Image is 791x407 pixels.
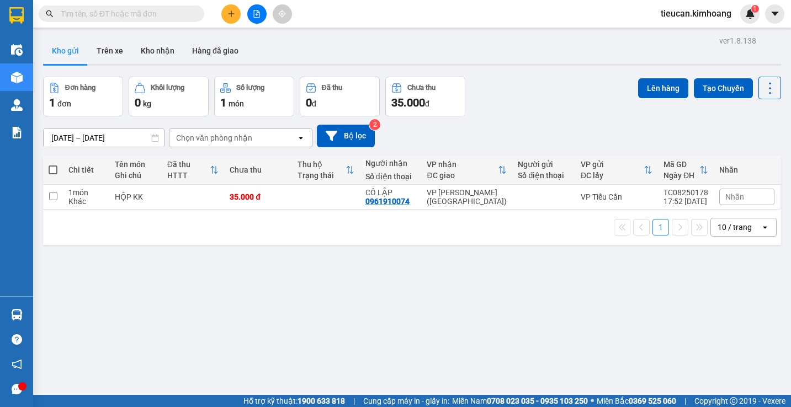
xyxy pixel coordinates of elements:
[57,99,71,108] span: đơn
[135,96,141,109] span: 0
[43,38,88,64] button: Kho gửi
[407,84,436,92] div: Chưa thu
[88,38,132,64] button: Trên xe
[162,156,225,185] th: Toggle SortBy
[638,78,688,98] button: Lên hàng
[581,171,644,180] div: ĐC lấy
[11,44,23,56] img: warehouse-icon
[365,159,416,168] div: Người nhận
[427,160,498,169] div: VP nhận
[663,188,708,197] div: TC08250178
[68,165,104,174] div: Chi tiết
[68,197,104,206] div: Khác
[229,99,244,108] span: món
[518,160,570,169] div: Người gửi
[369,119,380,130] sup: 2
[115,160,156,169] div: Tên món
[273,4,292,24] button: aim
[11,309,23,320] img: warehouse-icon
[765,4,784,24] button: caret-down
[253,10,261,18] span: file-add
[391,96,425,109] span: 35.000
[292,156,360,185] th: Toggle SortBy
[68,188,104,197] div: 1 món
[597,395,676,407] span: Miền Bắc
[663,197,708,206] div: 17:52 [DATE]
[425,99,429,108] span: đ
[719,165,774,174] div: Nhãn
[129,77,209,116] button: Khối lượng0kg
[365,172,416,181] div: Số điện thoại
[236,84,264,92] div: Số lượng
[11,127,23,138] img: solution-icon
[312,99,316,108] span: đ
[427,171,498,180] div: ĐC giao
[753,5,757,13] span: 1
[581,192,652,201] div: VP Tiểu Cần
[298,160,346,169] div: Thu hộ
[220,96,226,109] span: 1
[725,192,744,201] span: Nhãn
[43,77,123,116] button: Đơn hàng1đơn
[243,395,345,407] span: Hỗ trợ kỹ thuật:
[214,77,294,116] button: Số lượng1món
[365,197,410,206] div: 0961910074
[230,165,286,174] div: Chưa thu
[770,9,780,19] span: caret-down
[306,96,312,109] span: 0
[44,129,164,147] input: Select a date range.
[298,397,345,405] strong: 1900 633 818
[143,99,151,108] span: kg
[575,156,658,185] th: Toggle SortBy
[684,395,686,407] span: |
[46,10,54,18] span: search
[9,7,24,24] img: logo-vxr
[221,4,241,24] button: plus
[12,334,22,345] span: question-circle
[61,8,191,20] input: Tìm tên, số ĐT hoặc mã đơn
[663,171,699,180] div: Ngày ĐH
[694,78,753,98] button: Tạo Chuyến
[278,10,286,18] span: aim
[487,397,588,405] strong: 0708 023 035 - 0935 103 250
[322,84,342,92] div: Đã thu
[718,222,752,233] div: 10 / trang
[663,160,699,169] div: Mã GD
[298,171,346,180] div: Trạng thái
[745,9,755,19] img: icon-new-feature
[581,160,644,169] div: VP gửi
[365,188,416,197] div: CÔ LẬP
[132,38,183,64] button: Kho nhận
[167,160,210,169] div: Đã thu
[421,156,512,185] th: Toggle SortBy
[227,10,235,18] span: plus
[761,223,769,232] svg: open
[427,188,507,206] div: VP [PERSON_NAME] ([GEOGRAPHIC_DATA])
[49,96,55,109] span: 1
[167,171,210,180] div: HTTT
[183,38,247,64] button: Hàng đã giao
[719,35,756,47] div: ver 1.8.138
[11,99,23,111] img: warehouse-icon
[629,397,676,405] strong: 0369 525 060
[652,219,669,235] button: 1
[176,132,252,143] div: Chọn văn phòng nhận
[652,7,740,20] span: tieucan.kimhoang
[730,397,737,405] span: copyright
[518,171,570,180] div: Số điện thoại
[115,171,156,180] div: Ghi chú
[317,125,375,147] button: Bộ lọc
[658,156,714,185] th: Toggle SortBy
[751,5,759,13] sup: 1
[12,359,22,369] span: notification
[452,395,588,407] span: Miền Nam
[247,4,267,24] button: file-add
[300,77,380,116] button: Đã thu0đ
[591,399,594,403] span: ⚪️
[151,84,184,92] div: Khối lượng
[230,192,286,201] div: 35.000 đ
[65,84,95,92] div: Đơn hàng
[353,395,355,407] span: |
[12,384,22,394] span: message
[115,192,156,201] div: HỘP KK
